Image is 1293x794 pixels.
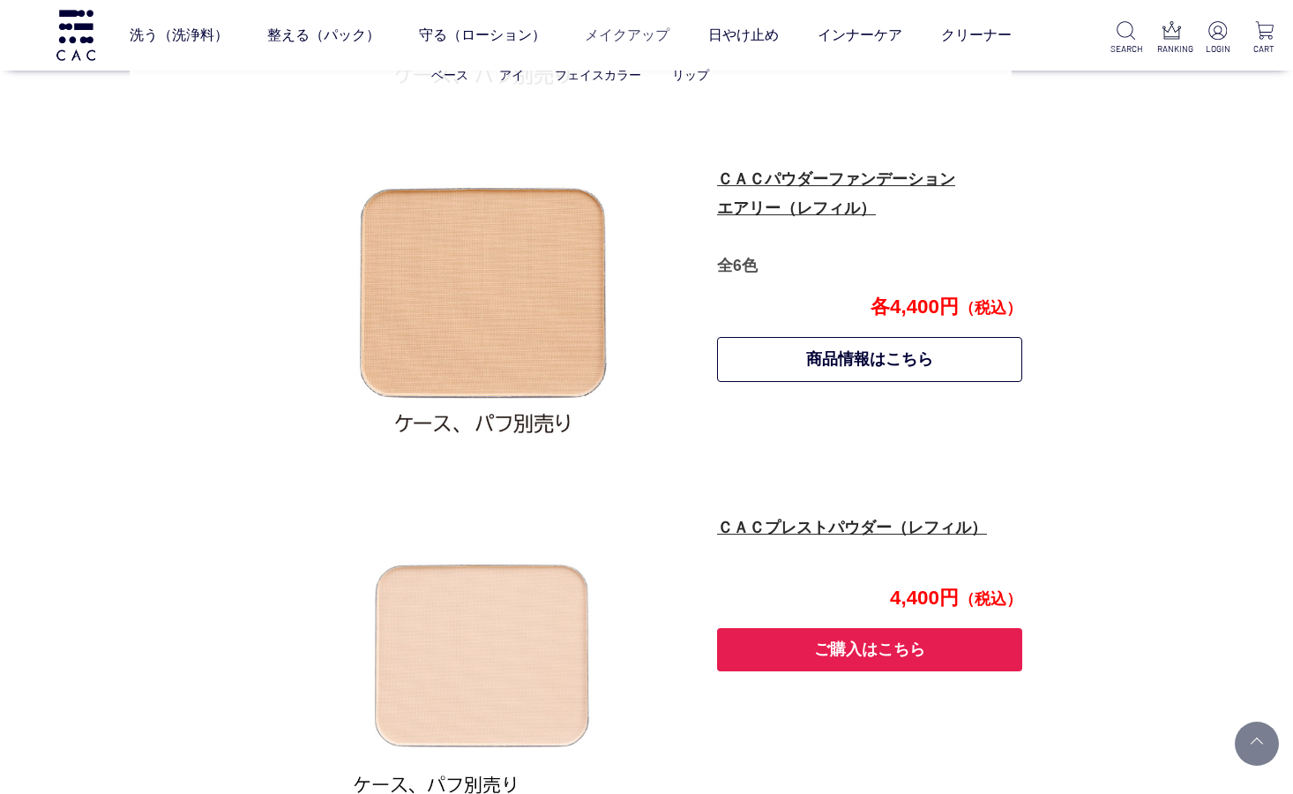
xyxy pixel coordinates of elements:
button: ご購入はこちら [717,628,1022,671]
p: 各4,400円 [715,296,1022,319]
a: 日やけ止め [708,11,779,60]
a: フェイスカラー [555,68,641,82]
a: 洗う（洗浄料） [130,11,228,60]
a: CART [1249,21,1279,56]
a: メイクアップ [585,11,669,60]
span: （税込） [959,590,1022,608]
a: RANKING [1157,21,1187,56]
p: 4,400円 [715,587,1022,610]
img: logo [54,10,98,60]
p: LOGIN [1203,42,1233,56]
a: 守る（ローション） [419,11,546,60]
a: ＣＡＣパウダーファンデーションエアリー（レフィル） [717,170,955,217]
p: RANKING [1157,42,1187,56]
a: 整える（パック） [267,11,380,60]
p: CART [1249,42,1279,56]
a: ＣＡＣプレストパウダー（レフィル） [717,519,987,536]
p: 全6色 [717,165,1020,280]
a: インナーケア [818,11,902,60]
p: SEARCH [1110,42,1140,56]
a: SEARCH [1110,21,1140,56]
a: クリーナー [941,11,1012,60]
a: アイ [499,68,524,82]
a: LOGIN [1203,21,1233,56]
a: リップ [672,68,709,82]
img: 060211.jpg [329,152,638,461]
span: （税込） [959,299,1022,317]
a: ベース [431,68,468,82]
a: 商品情報はこちら [717,337,1022,382]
